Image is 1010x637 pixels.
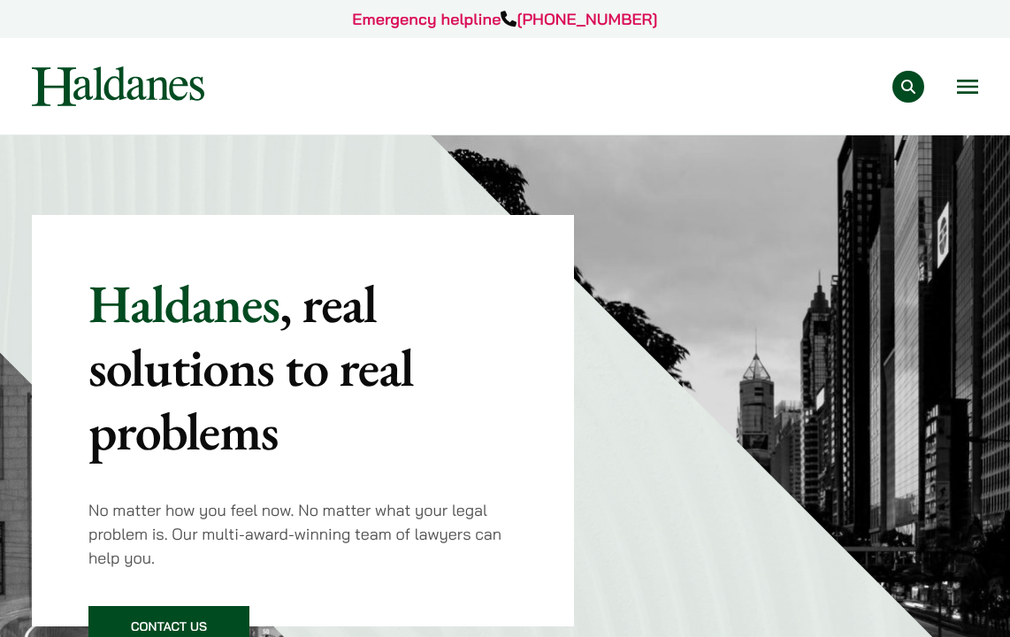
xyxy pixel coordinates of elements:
mark: , real solutions to real problems [88,269,413,465]
img: Logo of Haldanes [32,66,204,106]
a: Emergency helpline[PHONE_NUMBER] [352,9,657,29]
p: Haldanes [88,272,517,463]
button: Open menu [957,80,978,94]
button: Search [892,71,924,103]
p: No matter how you feel now. No matter what your legal problem is. Our multi-award-winning team of... [88,498,517,570]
